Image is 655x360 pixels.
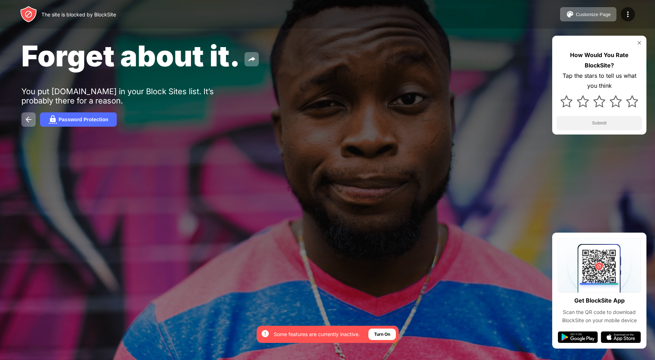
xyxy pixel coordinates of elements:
img: star.svg [593,95,605,107]
img: header-logo.svg [20,6,37,23]
button: Submit [556,116,642,130]
div: Tap the stars to tell us what you think [556,71,642,91]
img: app-store.svg [601,331,641,343]
img: star.svg [577,95,589,107]
span: Forget about it. [21,39,240,73]
div: The site is blocked by BlockSite [41,11,116,17]
div: Scan the QR code to download BlockSite on your mobile device [558,308,641,324]
img: error-circle-white.svg [261,329,269,338]
div: How Would You Rate BlockSite? [556,50,642,71]
img: pallet.svg [566,10,574,19]
div: Some features are currently inactive. [274,331,360,338]
img: star.svg [626,95,638,107]
div: Password Protection [59,117,108,122]
img: qrcode.svg [558,238,641,293]
img: star.svg [610,95,622,107]
div: Turn On [374,331,390,338]
img: star.svg [560,95,573,107]
img: back.svg [24,115,33,124]
img: menu-icon.svg [624,10,632,19]
img: share.svg [247,55,256,64]
button: Customize Page [560,7,616,21]
img: rate-us-close.svg [636,40,642,46]
img: google-play.svg [558,331,598,343]
div: You put [DOMAIN_NAME] in your Block Sites list. It’s probably there for a reason. [21,87,242,105]
img: password.svg [49,115,57,124]
div: Get BlockSite App [574,295,625,306]
div: Customize Page [576,12,611,17]
button: Password Protection [40,112,117,127]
